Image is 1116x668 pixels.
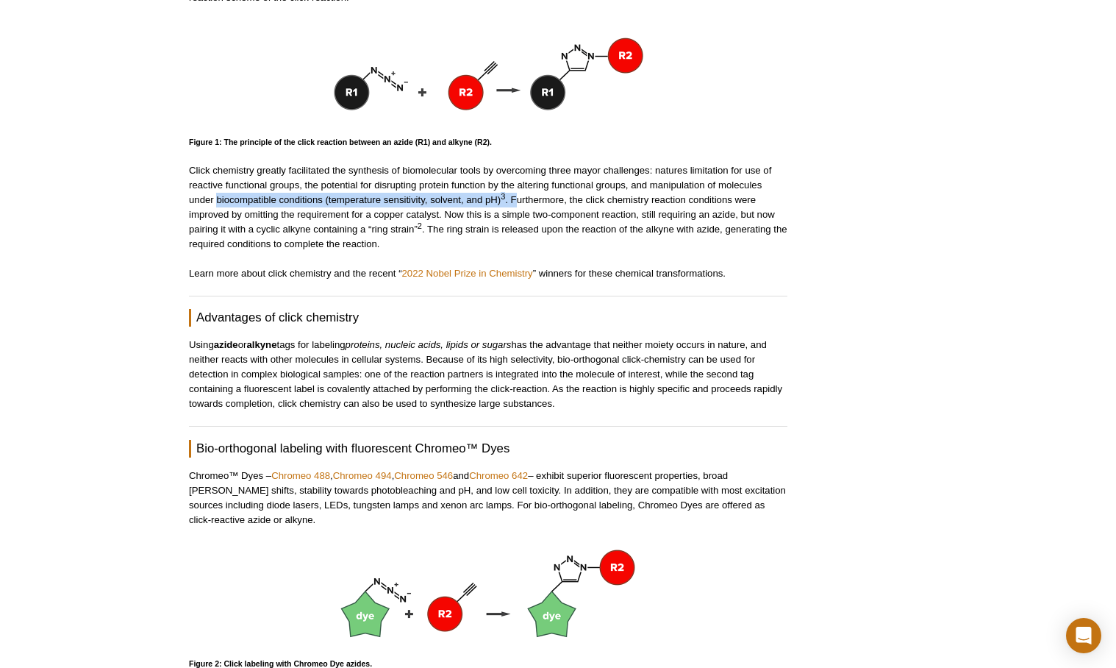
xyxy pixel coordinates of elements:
h3: Advantages of click chemistry [189,309,787,327]
sup: 2 [418,221,422,230]
a: Chromeo 642 [469,470,528,481]
a: Chromeo 494 [333,470,392,481]
strong: azide [214,339,238,350]
a: Chromeo 546 [394,470,453,481]
strong: Figure 2: Click labeling with Chromeo Dye azides. [189,659,372,668]
sup: 3 [501,192,505,201]
em: proteins, nucleic acids, lipids or sugars [346,339,512,350]
strong: Figure 1: The principle of the click reaction between an azide (R1) and alkyne (R2). [189,138,492,146]
p: Click chemistry greatly facilitated the synthesis of biomolecular tools by overcoming three mayor... [189,163,787,252]
p: Chromeo™ Dyes – , , and – exhibit superior fluorescent properties, broad [PERSON_NAME] shifts, st... [189,469,787,527]
h3: Bio-orthogonal labeling with fluorescent Chromeo™ Dyes [189,440,787,458]
strong: alkyne [246,339,276,350]
p: Learn more about click chemistry and the recent “ ” winners for these chemical transformations. [189,266,787,281]
img: Figure 1: Principle of the click reaction between an azide (R1) and alkyne (R2). [323,20,654,130]
div: Open Intercom Messenger [1066,618,1101,653]
img: Figure 2: Click labeling with Chromeo Dye azides [323,541,654,652]
a: Chromeo 488 [271,470,330,481]
a: 2022 Nobel Prize in Chemistry [402,268,533,279]
p: Using or tags for labeling has the advantage that neither moiety occurs in nature, and neither re... [189,338,787,411]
